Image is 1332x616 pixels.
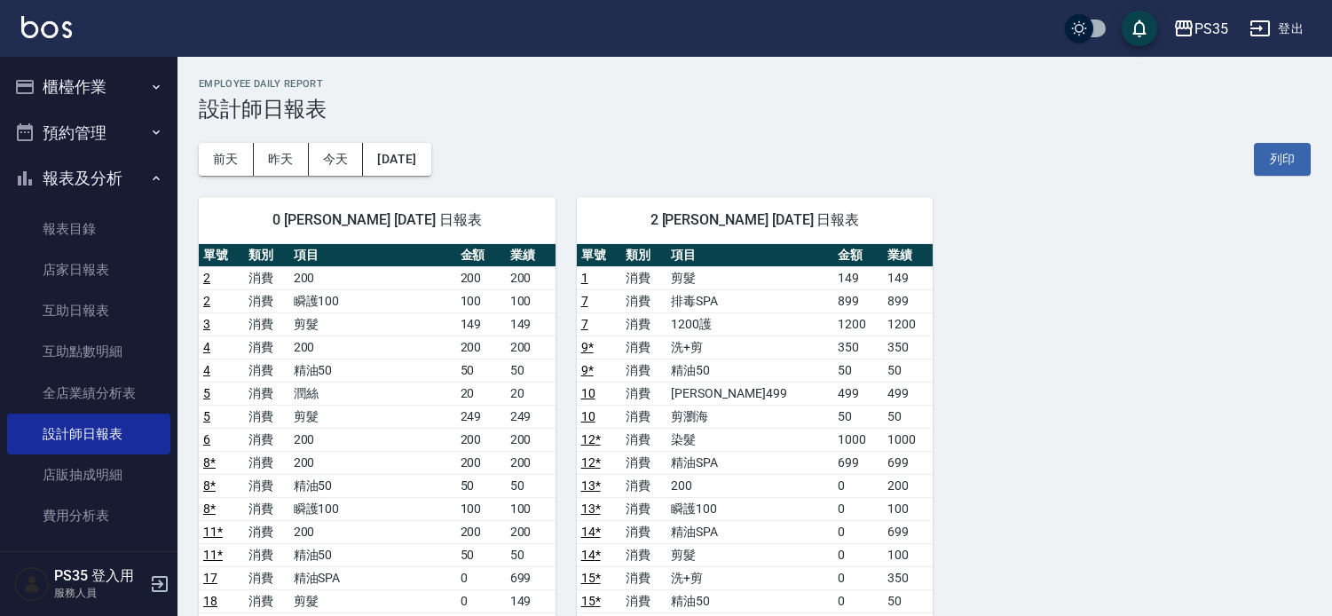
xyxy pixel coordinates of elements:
a: 4 [203,340,210,354]
td: 200 [456,266,506,289]
td: 精油50 [289,543,456,566]
td: 消費 [244,382,289,405]
button: 今天 [309,143,364,176]
td: 消費 [621,359,666,382]
td: 50 [506,474,556,497]
td: 20 [506,382,556,405]
td: 消費 [244,497,289,520]
td: 200 [289,336,456,359]
a: 費用分析表 [7,495,170,536]
td: 消費 [244,428,289,451]
h2: Employee Daily Report [199,78,1311,90]
td: 洗+剪 [666,566,833,589]
td: 0 [833,589,883,612]
td: 消費 [621,312,666,336]
td: 200 [506,451,556,474]
td: 消費 [244,474,289,497]
td: 50 [883,359,933,382]
td: 消費 [621,428,666,451]
td: 剪髮 [289,589,456,612]
td: 消費 [244,566,289,589]
a: 5 [203,386,210,400]
td: 0 [833,497,883,520]
a: 17 [203,571,217,585]
td: 350 [883,566,933,589]
td: 200 [456,428,506,451]
a: 4 [203,363,210,377]
td: 249 [506,405,556,428]
td: 0 [833,543,883,566]
td: 50 [456,359,506,382]
button: PS35 [1166,11,1235,47]
td: 200 [289,451,456,474]
button: 昨天 [254,143,309,176]
td: 200 [666,474,833,497]
td: 1000 [883,428,933,451]
td: 消費 [621,266,666,289]
td: 50 [506,359,556,382]
td: 1000 [833,428,883,451]
td: 50 [456,474,506,497]
td: 精油50 [666,359,833,382]
a: 18 [203,594,217,608]
td: 剪髮 [666,543,833,566]
button: 報表及分析 [7,155,170,201]
td: 50 [456,543,506,566]
img: Person [14,566,50,602]
td: 149 [506,589,556,612]
td: 染髮 [666,428,833,451]
td: 899 [833,289,883,312]
td: 0 [456,566,506,589]
td: 50 [833,359,883,382]
a: 2 [203,294,210,308]
td: 499 [833,382,883,405]
td: 潤絲 [289,382,456,405]
button: 前天 [199,143,254,176]
a: 全店業績分析表 [7,373,170,414]
td: 消費 [621,451,666,474]
td: 消費 [244,520,289,543]
td: 699 [506,566,556,589]
td: 消費 [244,589,289,612]
td: 50 [883,405,933,428]
td: 消費 [244,336,289,359]
td: 350 [833,336,883,359]
td: 精油SPA [666,520,833,543]
th: 項目 [666,244,833,267]
td: 消費 [244,359,289,382]
th: 業績 [506,244,556,267]
a: 7 [581,317,588,331]
th: 類別 [621,244,666,267]
div: PS35 [1194,18,1228,40]
td: 瞬護100 [666,497,833,520]
th: 金額 [833,244,883,267]
td: 699 [883,451,933,474]
td: 消費 [621,382,666,405]
a: 10 [581,409,595,423]
td: 200 [289,520,456,543]
td: 精油50 [289,359,456,382]
a: 報表目錄 [7,209,170,249]
a: 5 [203,409,210,423]
td: 0 [833,520,883,543]
td: 699 [883,520,933,543]
td: 50 [833,405,883,428]
td: 消費 [621,289,666,312]
th: 類別 [244,244,289,267]
td: 消費 [621,589,666,612]
td: 剪髮 [289,405,456,428]
td: 消費 [244,543,289,566]
td: 0 [833,474,883,497]
td: 精油SPA [666,451,833,474]
td: 149 [506,312,556,336]
td: 20 [456,382,506,405]
td: 200 [506,336,556,359]
td: 149 [883,266,933,289]
a: 3 [203,317,210,331]
th: 單號 [199,244,244,267]
td: 排毒SPA [666,289,833,312]
td: 消費 [244,312,289,336]
td: 消費 [621,497,666,520]
td: 200 [506,266,556,289]
th: 項目 [289,244,456,267]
